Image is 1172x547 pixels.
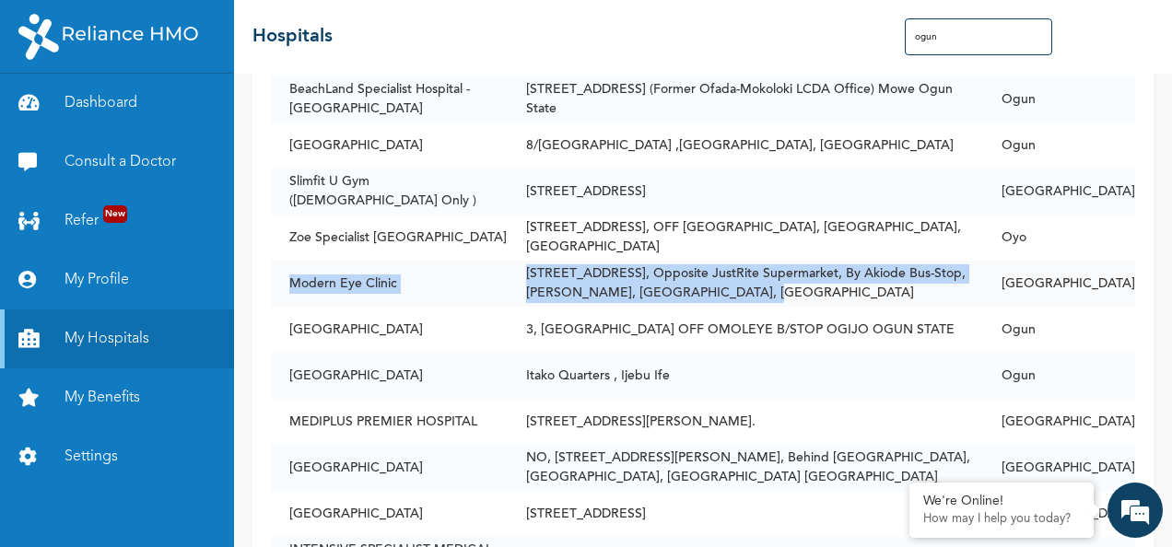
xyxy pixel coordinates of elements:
[508,353,983,399] td: Itako Quarters , Ijebu Ife
[107,175,254,361] span: We're online!
[181,453,352,510] div: FAQs
[9,389,351,453] textarea: Type your message and hit 'Enter'
[983,122,1135,169] td: Ogun
[508,215,983,261] td: [STREET_ADDRESS], OFF [GEOGRAPHIC_DATA], [GEOGRAPHIC_DATA], [GEOGRAPHIC_DATA]
[271,122,508,169] td: [GEOGRAPHIC_DATA]
[905,18,1052,55] input: Search Hospitals...
[508,122,983,169] td: 8/[GEOGRAPHIC_DATA] ,[GEOGRAPHIC_DATA], [GEOGRAPHIC_DATA]
[271,445,508,491] td: [GEOGRAPHIC_DATA]
[302,9,346,53] div: Minimize live chat window
[508,261,983,307] td: [STREET_ADDRESS], Opposite JustRite Supermarket, By Akiode Bus-Stop, [PERSON_NAME], [GEOGRAPHIC_D...
[271,353,508,399] td: [GEOGRAPHIC_DATA]
[103,205,127,223] span: New
[271,491,508,537] td: [GEOGRAPHIC_DATA]
[983,353,1135,399] td: Ogun
[983,169,1135,215] td: [GEOGRAPHIC_DATA]
[923,512,1080,527] p: How may I help you today?
[34,92,75,138] img: d_794563401_company_1708531726252_794563401
[983,445,1135,491] td: [GEOGRAPHIC_DATA]
[983,399,1135,445] td: [GEOGRAPHIC_DATA]
[983,76,1135,122] td: Ogun
[508,399,983,445] td: [STREET_ADDRESS][PERSON_NAME].
[271,169,508,215] td: Slimfit U Gym ([DEMOGRAPHIC_DATA] Only )
[271,76,508,122] td: BeachLand Specialist Hospital - [GEOGRAPHIC_DATA]
[508,307,983,353] td: 3, [GEOGRAPHIC_DATA] OFF OMOLEYE B/STOP OGIJO OGUN STATE
[923,494,1080,509] div: We're Online!
[508,491,983,537] td: [STREET_ADDRESS]
[983,215,1135,261] td: Oyo
[508,445,983,491] td: NO, [STREET_ADDRESS][PERSON_NAME], Behind [GEOGRAPHIC_DATA], [GEOGRAPHIC_DATA], [GEOGRAPHIC_DATA]...
[18,14,198,60] img: RelianceHMO's Logo
[271,307,508,353] td: [GEOGRAPHIC_DATA]
[983,307,1135,353] td: Ogun
[271,215,508,261] td: Zoe Specialist [GEOGRAPHIC_DATA]
[96,103,310,127] div: Chat with us now
[508,76,983,122] td: [STREET_ADDRESS] (Former Ofada-Mokoloki LCDA Office) Mowe Ogun State
[271,261,508,307] td: Modern Eye Clinic
[252,23,333,51] h2: Hospitals
[508,169,983,215] td: [STREET_ADDRESS]
[9,485,181,498] span: Conversation
[271,399,508,445] td: MEDIPLUS PREMIER HOSPITAL
[983,261,1135,307] td: [GEOGRAPHIC_DATA]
